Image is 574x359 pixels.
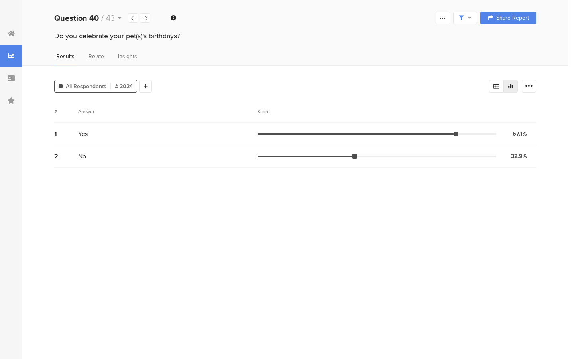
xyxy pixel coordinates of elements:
[115,82,133,91] span: 2024
[54,31,536,41] div: Do you celebrate your pet(s)'s birthdays?
[54,12,99,24] b: Question 40
[106,12,115,24] span: 43
[66,82,106,91] span: All Respondents
[118,52,137,61] span: Insights
[101,12,104,24] span: /
[56,52,75,61] span: Results
[258,108,274,115] div: Score
[78,152,86,161] span: No
[88,52,104,61] span: Relate
[78,108,94,115] div: Answer
[496,15,529,21] span: Share Report
[78,129,88,138] span: Yes
[513,130,527,138] div: 67.1%
[54,108,78,115] div: #
[54,129,78,138] div: 1
[511,152,527,160] div: 32.9%
[54,152,78,161] div: 2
